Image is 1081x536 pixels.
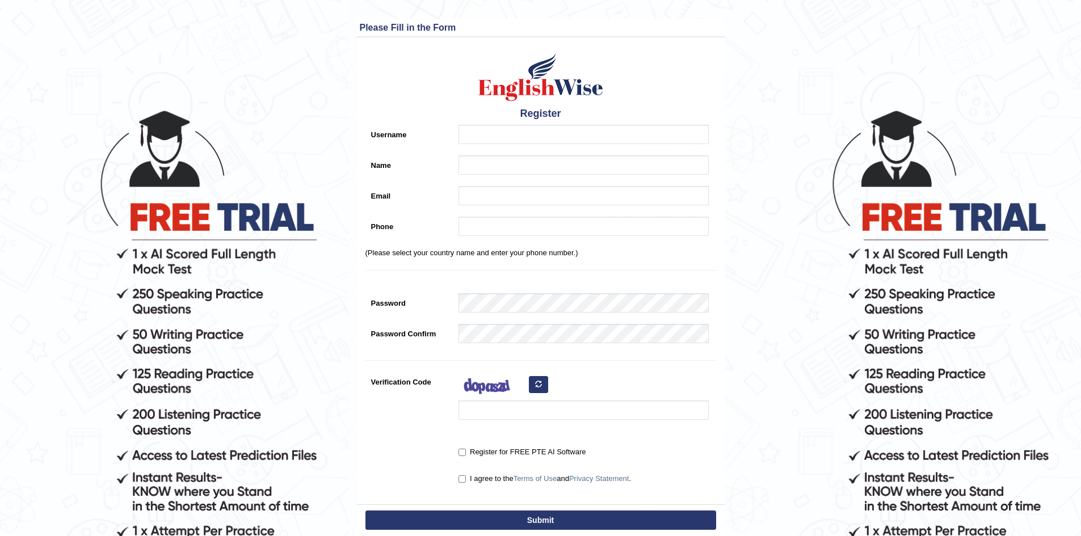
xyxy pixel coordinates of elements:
[459,446,586,458] label: Register for FREE PTE AI Software
[365,372,453,387] label: Verification Code
[365,186,453,201] label: Email
[365,324,453,339] label: Password Confirm
[365,155,453,171] label: Name
[365,125,453,140] label: Username
[365,293,453,309] label: Password
[459,475,466,483] input: I agree to theTerms of UseandPrivacy Statement.
[514,474,557,483] a: Terms of Use
[365,247,716,258] p: (Please select your country name and enter your phone number.)
[365,510,716,530] button: Submit
[365,108,716,120] h4: Register
[569,474,629,483] a: Privacy Statement
[476,52,605,103] img: Logo of English Wise create a new account for intelligent practice with AI
[459,449,466,456] input: Register for FREE PTE AI Software
[365,217,453,232] label: Phone
[459,473,631,484] label: I agree to the and .
[360,23,722,33] h3: Please Fill in the Form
